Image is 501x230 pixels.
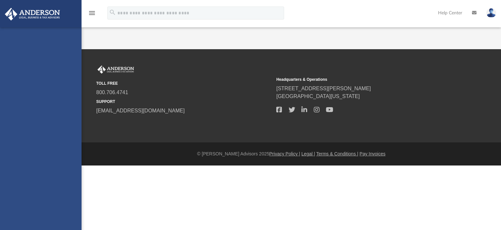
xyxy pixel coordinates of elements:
a: Pay Invoices [359,151,385,156]
a: [EMAIL_ADDRESS][DOMAIN_NAME] [96,108,185,113]
a: Legal | [301,151,315,156]
small: SUPPORT [96,99,272,105]
img: Anderson Advisors Platinum Portal [96,65,135,74]
a: 800.706.4741 [96,90,128,95]
a: Terms & Conditions | [316,151,358,156]
i: menu [88,9,96,17]
img: User Pic [486,8,496,18]
a: menu [88,12,96,17]
small: Headquarters & Operations [276,77,452,82]
a: [STREET_ADDRESS][PERSON_NAME] [276,86,371,91]
a: Privacy Policy | [269,151,300,156]
a: [GEOGRAPHIC_DATA][US_STATE] [276,93,360,99]
i: search [109,9,116,16]
img: Anderson Advisors Platinum Portal [3,8,62,21]
div: © [PERSON_NAME] Advisors 2025 [82,151,501,157]
small: TOLL FREE [96,80,272,86]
